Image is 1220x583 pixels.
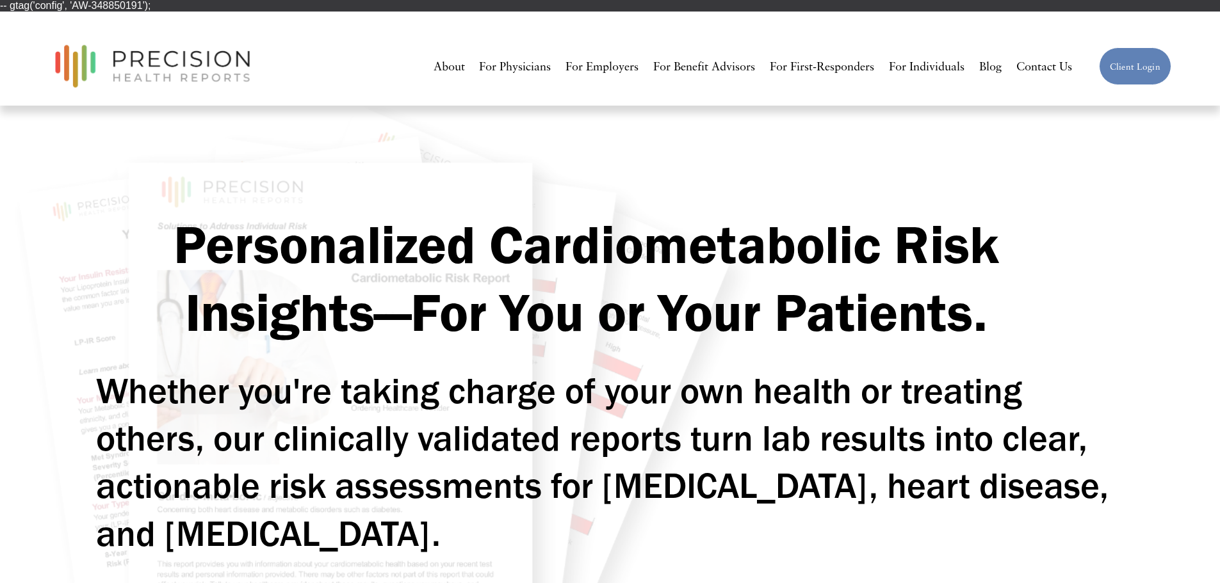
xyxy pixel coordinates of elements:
a: Client Login [1099,47,1171,86]
a: For Employers [565,54,638,78]
h2: Whether you're taking charge of your own health or treating others, our clinically validated repo... [96,367,1125,557]
a: For Individuals [889,54,964,78]
a: Blog [979,54,1002,78]
strong: Personalized Cardiometabolic Risk Insights—For You or Your Patients. [174,212,1013,344]
img: Precision Health Reports [49,39,256,93]
a: About [434,54,465,78]
a: For First-Responders [770,54,874,78]
a: For Benefit Advisors [653,54,755,78]
a: For Physicians [479,54,551,78]
a: Contact Us [1016,54,1072,78]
